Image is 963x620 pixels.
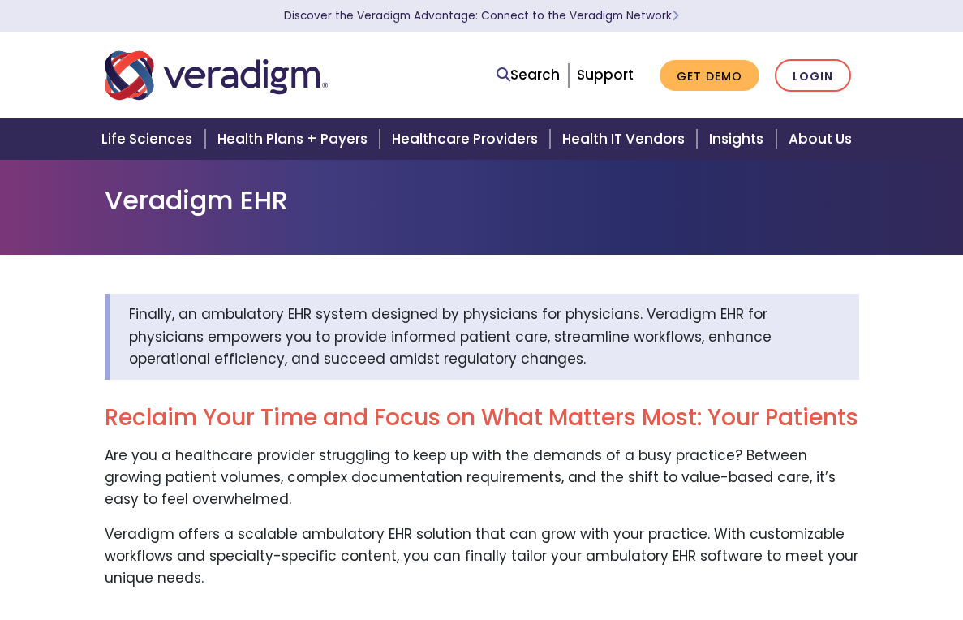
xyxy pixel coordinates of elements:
[779,118,871,160] a: About Us
[497,64,560,86] a: Search
[105,445,859,511] p: Are you a healthcare provider struggling to keep up with the demands of a busy practice? Between ...
[672,8,679,24] span: Learn More
[382,118,552,160] a: Healthcare Providers
[699,118,778,160] a: Insights
[660,60,759,92] a: Get Demo
[105,185,859,216] h1: Veradigm EHR
[129,304,772,368] span: Finally, an ambulatory EHR system designed by physicians for physicians. Veradigm EHR for physici...
[208,118,382,160] a: Health Plans + Payers
[775,59,851,93] a: Login
[577,65,634,84] a: Support
[284,8,679,24] a: Discover the Veradigm Advantage: Connect to the Veradigm NetworkLearn More
[105,523,859,590] p: Veradigm offers a scalable ambulatory EHR solution that can grow with your practice. With customi...
[92,118,207,160] a: Life Sciences
[105,404,859,432] h2: Reclaim Your Time and Focus on What Matters Most: Your Patients
[105,49,328,102] img: Veradigm logo
[552,118,699,160] a: Health IT Vendors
